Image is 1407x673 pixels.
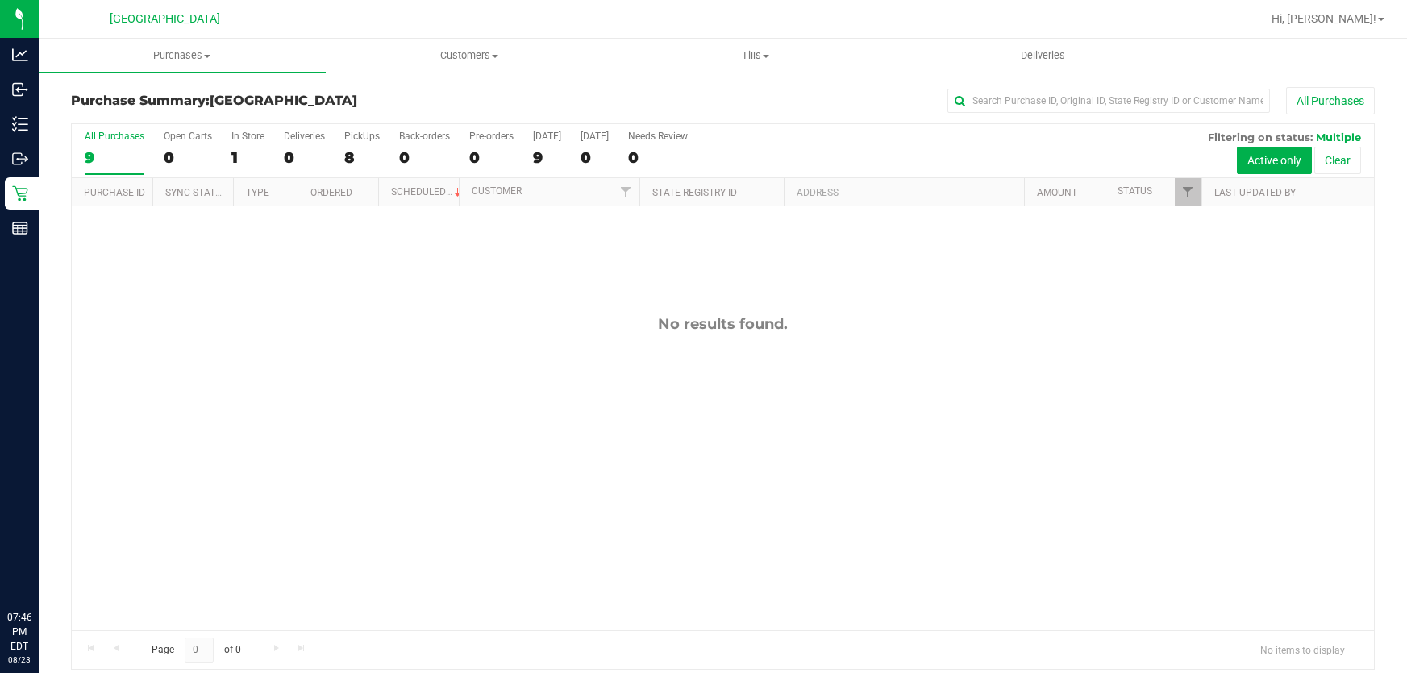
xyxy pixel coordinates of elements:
a: Filter [1175,178,1201,206]
a: Last Updated By [1214,187,1296,198]
inline-svg: Analytics [12,47,28,63]
inline-svg: Inventory [12,116,28,132]
span: Customers [327,48,612,63]
span: Multiple [1316,131,1361,143]
span: Filtering on status: [1208,131,1313,143]
a: Tills [612,39,899,73]
input: Search Purchase ID, Original ID, State Registry ID or Customer Name... [947,89,1270,113]
a: Filter [613,178,639,206]
div: 0 [164,148,212,167]
h3: Purchase Summary: [71,93,506,108]
a: Customer [472,185,522,197]
a: Purchase ID [84,187,145,198]
button: Clear [1314,147,1361,174]
a: Type [246,187,269,198]
span: Deliveries [999,48,1087,63]
span: [GEOGRAPHIC_DATA] [210,93,357,108]
inline-svg: Outbound [12,151,28,167]
div: 0 [628,148,688,167]
div: Pre-orders [469,131,514,142]
a: Sync Status [165,187,227,198]
th: Address [784,178,1024,206]
span: Tills [613,48,898,63]
button: Active only [1237,147,1312,174]
div: PickUps [344,131,380,142]
div: Deliveries [284,131,325,142]
iframe: Resource center [16,544,65,592]
p: 08/23 [7,654,31,666]
div: Open Carts [164,131,212,142]
a: Customers [326,39,613,73]
div: 9 [533,148,561,167]
a: Purchases [39,39,326,73]
div: All Purchases [85,131,144,142]
div: 0 [399,148,450,167]
div: Back-orders [399,131,450,142]
div: 9 [85,148,144,167]
div: 0 [469,148,514,167]
span: Hi, [PERSON_NAME]! [1272,12,1376,25]
div: [DATE] [533,131,561,142]
span: Page of 0 [138,638,254,663]
p: 07:46 PM EDT [7,610,31,654]
div: Needs Review [628,131,688,142]
span: Purchases [39,48,326,63]
a: Scheduled [391,186,464,197]
span: [GEOGRAPHIC_DATA] [110,12,220,26]
div: No results found. [72,315,1374,333]
a: Ordered [310,187,352,198]
div: 8 [344,148,380,167]
span: No items to display [1247,638,1358,662]
inline-svg: Reports [12,220,28,236]
a: Status [1118,185,1152,197]
inline-svg: Retail [12,185,28,201]
a: State Registry ID [652,187,737,198]
div: In Store [231,131,264,142]
button: All Purchases [1286,87,1375,114]
a: Amount [1037,187,1077,198]
inline-svg: Inbound [12,81,28,98]
a: Deliveries [899,39,1186,73]
div: 0 [581,148,609,167]
div: [DATE] [581,131,609,142]
div: 0 [284,148,325,167]
div: 1 [231,148,264,167]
